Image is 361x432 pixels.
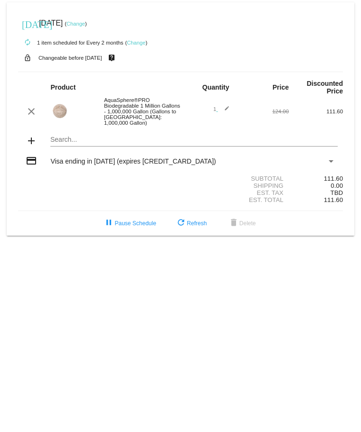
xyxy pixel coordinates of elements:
div: Est. Tax [180,189,289,196]
div: Subtotal [180,175,289,182]
input: Search... [50,136,337,144]
mat-icon: live_help [106,52,117,64]
div: 111.60 [289,175,343,182]
div: 124.00 [235,109,289,114]
mat-icon: refresh [175,218,187,229]
div: Shipping [180,182,289,189]
span: 1 [213,106,229,112]
small: Changeable before [DATE] [38,55,102,61]
span: Pause Schedule [103,220,156,227]
span: 0.00 [331,182,343,189]
span: 111.60 [324,196,343,203]
button: Delete [220,215,264,232]
div: 111.60 [289,109,343,114]
button: Refresh [168,215,214,232]
mat-select: Payment Method [50,157,335,165]
small: ( ) [65,21,87,27]
span: TBD [331,189,343,196]
span: Visa ending in [DATE] (expires [CREDIT_CARD_DATA]) [50,157,216,165]
mat-icon: pause [103,218,114,229]
mat-icon: add [26,135,37,147]
small: ( ) [125,40,147,46]
mat-icon: [DATE] [22,18,33,29]
span: Delete [228,220,256,227]
button: Pause Schedule [95,215,163,232]
mat-icon: clear [26,106,37,117]
strong: Quantity [202,83,229,91]
mat-icon: delete [228,218,239,229]
strong: Discounted Price [307,80,343,95]
mat-icon: lock_open [22,52,33,64]
a: Change [66,21,85,27]
mat-icon: credit_card [26,155,37,166]
mat-icon: autorenew [22,37,33,48]
strong: Price [273,83,289,91]
small: 1 item scheduled for Every 2 months [18,40,123,46]
a: Change [127,40,145,46]
img: aquasphere-pro-biodegradable.jpg [50,101,69,120]
div: Est. Total [180,196,289,203]
div: AquaSphere®PRO Biodegradable 1 Million Gallons - 1,000,000 Gallon (Gallons to [GEOGRAPHIC_DATA]: ... [99,97,180,126]
mat-icon: edit [218,106,229,117]
strong: Product [50,83,76,91]
span: Refresh [175,220,207,227]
